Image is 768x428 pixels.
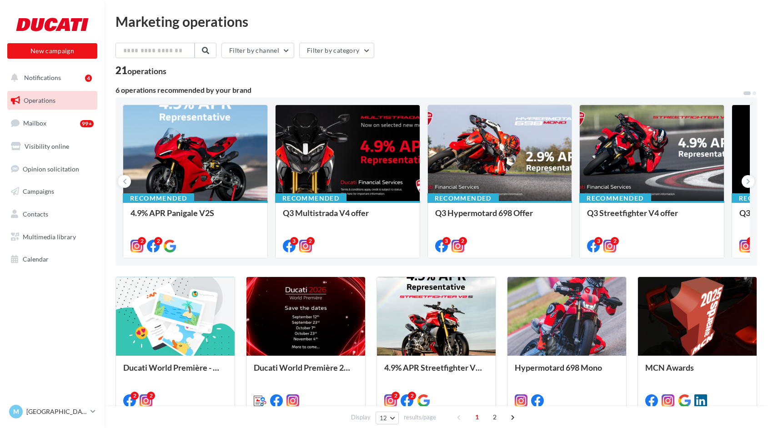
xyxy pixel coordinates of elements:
[115,15,757,28] div: Marketing operations
[123,363,227,381] div: Ducati World Première - Episode 1
[747,237,755,245] div: 2
[26,407,87,416] p: [GEOGRAPHIC_DATA]
[376,412,399,424] button: 12
[5,205,99,224] a: Contacts
[23,119,46,127] span: Mailbox
[23,187,54,195] span: Campaigns
[611,237,619,245] div: 2
[435,208,565,227] div: Q3 Hypermotard 698 Offer
[380,414,387,422] span: 12
[587,208,717,227] div: Q3 Streetfighter V4 offer
[5,227,99,247] a: Multimedia library
[5,160,99,179] a: Opinion solicitation
[23,210,48,218] span: Contacts
[579,193,651,203] div: Recommended
[131,392,139,400] div: 2
[459,237,467,245] div: 2
[23,255,49,263] span: Calendar
[123,193,194,203] div: Recommended
[115,65,166,76] div: 21
[138,237,146,245] div: 2
[487,410,502,424] span: 2
[254,363,358,381] div: Ducati World Première 2026
[645,363,749,381] div: MCN Awards
[13,407,19,416] span: M
[290,237,298,245] div: 3
[5,250,99,269] a: Calendar
[5,91,99,110] a: Operations
[408,392,416,400] div: 2
[7,43,97,59] button: New campaign
[299,43,374,58] button: Filter by category
[221,43,294,58] button: Filter by channel
[115,86,743,94] div: 6 operations recommended by your brand
[85,75,92,82] div: 4
[5,113,99,133] a: Mailbox99+
[351,413,371,422] span: Display
[306,237,315,245] div: 2
[392,392,400,400] div: 2
[24,74,61,81] span: Notifications
[127,67,166,75] div: operations
[131,208,260,227] div: 4.9% APR Panigale V2S
[427,193,499,203] div: Recommended
[7,403,97,420] a: M [GEOGRAPHIC_DATA]
[147,392,155,400] div: 2
[275,193,346,203] div: Recommended
[283,208,412,227] div: Q3 Multistrada V4 offer
[24,96,55,104] span: Operations
[470,410,484,424] span: 1
[23,233,76,241] span: Multimedia library
[384,363,488,381] div: 4.9% APR Streetfighter V2S
[594,237,602,245] div: 3
[154,237,162,245] div: 2
[442,237,451,245] div: 3
[25,142,69,150] span: Visibility online
[5,137,99,156] a: Visibility online
[23,165,79,172] span: Opinion solicitation
[80,120,94,127] div: 99+
[515,363,619,381] div: Hypermotard 698 Mono
[5,68,95,87] button: Notifications 4
[404,413,436,422] span: results/page
[5,182,99,201] a: Campaigns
